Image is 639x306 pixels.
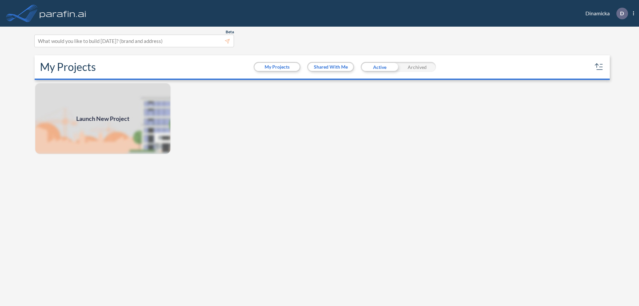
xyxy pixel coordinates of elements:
[38,7,88,20] img: logo
[575,8,634,19] div: Dinamicka
[308,63,353,71] button: Shared With Me
[76,114,129,123] span: Launch New Project
[35,83,171,154] a: Launch New Project
[255,63,300,71] button: My Projects
[226,29,234,35] span: Beta
[594,62,604,72] button: sort
[40,61,96,73] h2: My Projects
[35,83,171,154] img: add
[620,10,624,16] p: D
[361,62,398,72] div: Active
[398,62,436,72] div: Archived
